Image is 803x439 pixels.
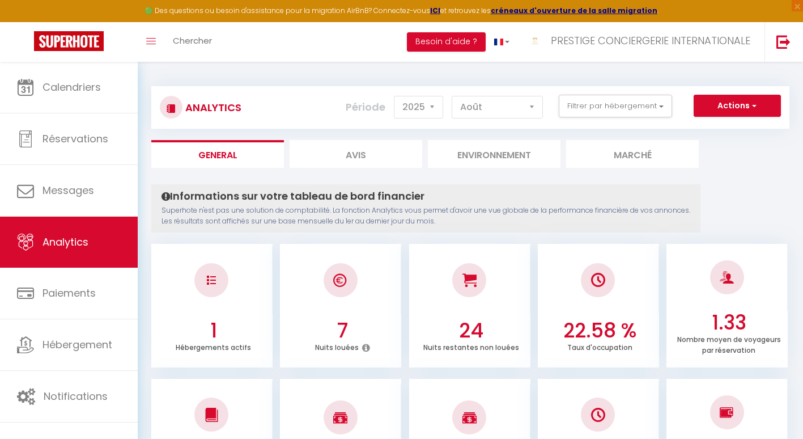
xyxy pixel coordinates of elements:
[162,190,690,202] h4: Informations sur votre tableau de bord financier
[423,340,519,352] p: Nuits restantes non louées
[346,95,385,120] label: Période
[182,95,241,120] h3: Analytics
[430,6,440,15] a: ICI
[776,35,791,49] img: logout
[544,319,656,343] h3: 22.58 %
[566,140,699,168] li: Marché
[34,31,104,51] img: Super Booking
[43,132,108,146] span: Réservations
[207,276,216,285] img: NO IMAGE
[44,389,108,403] span: Notifications
[158,319,270,343] h3: 1
[591,408,605,422] img: NO IMAGE
[694,95,781,117] button: Actions
[176,340,251,352] p: Hébergements actifs
[677,332,781,355] p: Nombre moyen de voyageurs par réservation
[43,235,88,249] span: Analytics
[43,286,96,300] span: Paiements
[518,22,764,62] a: ... PRESTIGE CONCIERGERIE INTERNATIONALE
[43,337,112,352] span: Hébergement
[415,319,527,343] h3: 24
[164,22,220,62] a: Chercher
[286,319,398,343] h3: 7
[559,95,672,117] button: Filtrer par hébergement
[162,205,690,227] p: Superhote n'est pas une solution de comptabilité. La fonction Analytics vous permet d'avoir une v...
[567,340,632,352] p: Taux d'occupation
[43,80,101,94] span: Calendriers
[720,406,734,419] img: NO IMAGE
[551,33,750,48] span: PRESTIGE CONCIERGERIE INTERNATIONALE
[673,311,785,335] h3: 1.33
[290,140,422,168] li: Avis
[407,32,486,52] button: Besoin d'aide ?
[151,140,284,168] li: General
[491,6,657,15] a: créneaux d'ouverture de la salle migration
[173,35,212,47] span: Chercher
[526,32,543,49] img: ...
[43,183,94,197] span: Messages
[428,140,560,168] li: Environnement
[315,340,359,352] p: Nuits louées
